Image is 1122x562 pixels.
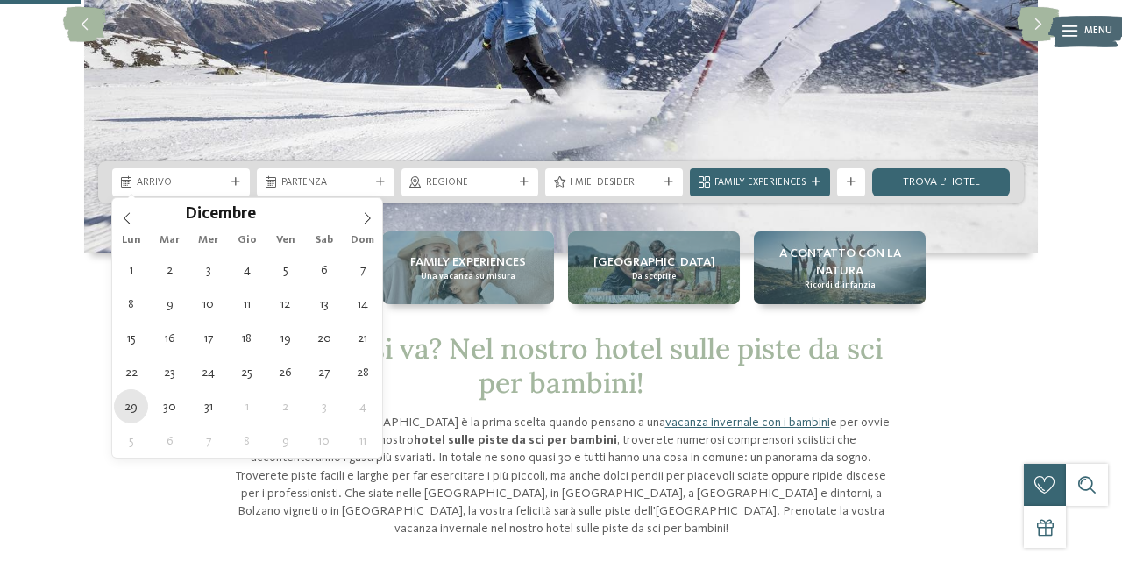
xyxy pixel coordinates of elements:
[153,321,187,355] span: Dicembre 16, 2025
[153,389,187,423] span: Dicembre 30, 2025
[382,231,554,304] a: Hotel sulle piste da sci per bambini: divertimento senza confini Family experiences Una vacanza s...
[191,253,225,287] span: Dicembre 3, 2025
[345,355,380,389] span: Dicembre 28, 2025
[114,355,148,389] span: Dicembre 22, 2025
[228,414,894,537] p: Per molte famiglie l'[GEOGRAPHIC_DATA] è la prima scelta quando pensano a una e per ovvie ragioni...
[230,389,264,423] span: Gennaio 1, 2026
[151,235,189,246] span: Mar
[268,355,302,389] span: Dicembre 26, 2025
[307,253,341,287] span: Dicembre 6, 2025
[114,389,148,423] span: Dicembre 29, 2025
[230,253,264,287] span: Dicembre 4, 2025
[305,235,344,246] span: Sab
[632,271,676,282] span: Da scoprire
[281,176,370,190] span: Partenza
[112,235,151,246] span: Lun
[191,355,225,389] span: Dicembre 24, 2025
[410,253,526,271] span: Family experiences
[191,321,225,355] span: Dicembre 17, 2025
[191,287,225,321] span: Dicembre 10, 2025
[307,389,341,423] span: Gennaio 3, 2026
[414,434,617,446] strong: hotel sulle piste da sci per bambini
[570,176,658,190] span: I miei desideri
[191,423,225,458] span: Gennaio 7, 2026
[344,235,382,246] span: Dom
[230,355,264,389] span: Dicembre 25, 2025
[872,168,1010,196] a: trova l’hotel
[421,271,515,282] span: Una vacanza su misura
[137,176,225,190] span: Arrivo
[268,253,302,287] span: Dicembre 5, 2025
[230,423,264,458] span: Gennaio 8, 2026
[228,235,266,246] span: Gio
[307,321,341,355] span: Dicembre 20, 2025
[153,423,187,458] span: Gennaio 6, 2026
[256,204,314,223] input: Year
[593,253,715,271] span: [GEOGRAPHIC_DATA]
[268,287,302,321] span: Dicembre 12, 2025
[114,253,148,287] span: Dicembre 1, 2025
[268,423,302,458] span: Gennaio 9, 2026
[230,287,264,321] span: Dicembre 11, 2025
[665,416,830,429] a: vacanza invernale con i bambini
[189,235,228,246] span: Mer
[761,245,919,280] span: A contatto con la natura
[307,423,341,458] span: Gennaio 10, 2026
[153,355,187,389] span: Dicembre 23, 2025
[266,235,305,246] span: Ven
[345,253,380,287] span: Dicembre 7, 2025
[345,389,380,423] span: Gennaio 4, 2026
[153,253,187,287] span: Dicembre 2, 2025
[345,423,380,458] span: Gennaio 11, 2026
[114,287,148,321] span: Dicembre 8, 2025
[230,321,264,355] span: Dicembre 18, 2025
[191,389,225,423] span: Dicembre 31, 2025
[268,321,302,355] span: Dicembre 19, 2025
[185,207,256,224] span: Dicembre
[345,321,380,355] span: Dicembre 21, 2025
[307,287,341,321] span: Dicembre 13, 2025
[714,176,806,190] span: Family Experiences
[114,423,148,458] span: Gennaio 5, 2026
[345,287,380,321] span: Dicembre 14, 2025
[239,331,883,400] span: Dov’è che si va? Nel nostro hotel sulle piste da sci per bambini!
[754,231,926,304] a: Hotel sulle piste da sci per bambini: divertimento senza confini A contatto con la natura Ricordi...
[268,389,302,423] span: Gennaio 2, 2026
[307,355,341,389] span: Dicembre 27, 2025
[426,176,515,190] span: Regione
[153,287,187,321] span: Dicembre 9, 2025
[114,321,148,355] span: Dicembre 15, 2025
[568,231,740,304] a: Hotel sulle piste da sci per bambini: divertimento senza confini [GEOGRAPHIC_DATA] Da scoprire
[805,280,876,291] span: Ricordi d’infanzia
